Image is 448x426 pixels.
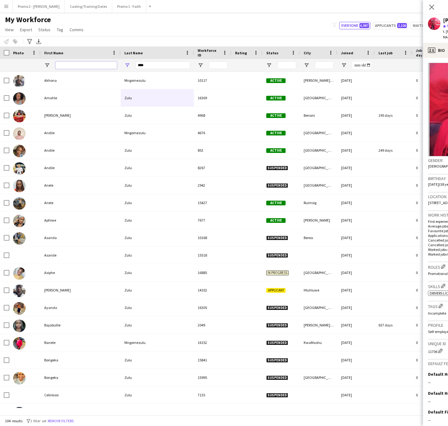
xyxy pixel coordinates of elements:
div: 16369 [194,89,231,106]
div: 4968 [194,107,231,124]
button: Remove filters [46,418,75,424]
div: Zulu [121,299,194,316]
img: Asiphe Zulu [13,267,26,280]
button: Casting/Training Dates [65,0,112,12]
span: Active [266,148,286,153]
div: Mngomezulu [121,334,194,351]
div: Zulu [121,107,194,124]
div: Akhona [41,72,121,89]
div: Hluhluwe [300,282,337,299]
div: Zulu [121,159,194,176]
div: [PERSON_NAME] Bay [300,72,337,89]
div: [DATE] [337,107,375,124]
div: 8267 [194,159,231,176]
span: Suspended [266,183,288,188]
span: Suspended [266,375,288,380]
div: Ditebogo [41,404,121,421]
span: Photo [13,51,24,55]
div: 195 days [375,107,412,124]
img: Anele Zulu [13,197,26,210]
app-action-btn: Advanced filters [26,38,33,45]
span: Comms [70,27,84,32]
div: [DATE] [337,282,375,299]
div: [DATE] [337,264,375,281]
div: [GEOGRAPHIC_DATA] [300,124,337,141]
img: Ditebogo Zulu [13,407,26,419]
span: Active [266,218,286,223]
div: 4676 [194,124,231,141]
div: Amahle [41,89,121,106]
span: Suspended [266,323,288,328]
div: [GEOGRAPHIC_DATA] [300,404,337,421]
div: Berea [300,229,337,246]
div: Zulu [121,89,194,106]
span: Suspended [266,166,288,170]
div: [PERSON_NAME] [300,212,337,229]
img: Akhona Mngomezulu [13,75,26,87]
div: Banele [41,334,121,351]
div: [DATE] [337,124,375,141]
img: Andile Zulu [13,145,26,157]
input: First Name Filter Input [55,61,117,69]
div: 7135 [194,386,231,404]
app-action-btn: Export XLSX [35,38,42,45]
button: Applicants2,106 [373,22,408,29]
span: Workforce ID [198,48,220,57]
span: Suspended [266,358,288,363]
button: Open Filter Menu [198,62,203,68]
span: City [304,51,311,55]
img: Anele Zulu [13,180,26,192]
div: Zulu [121,316,194,334]
div: Zulu [121,404,194,421]
div: 7677 [194,212,231,229]
div: [DATE] [337,229,375,246]
span: Suspended [266,306,288,310]
div: [GEOGRAPHIC_DATA] [300,177,337,194]
img: Andile Mngomezulu [13,127,26,140]
div: 249 days [375,142,412,159]
div: [DATE] [337,404,375,421]
span: 6,987 [359,23,369,28]
div: [DATE] [337,159,375,176]
div: Zulu [121,194,194,211]
img: Asanda Zulu [13,232,26,245]
div: Zulu [121,229,194,246]
span: Active [266,113,286,118]
button: Open Filter Menu [304,62,309,68]
div: Zulu [121,142,194,159]
div: Celinkosi [41,386,121,404]
div: KwaMashu [300,334,337,351]
button: Promo 1 - Faith [112,0,146,12]
img: Amahle Zulu [13,92,26,105]
input: Workforce ID Filter Input [209,61,228,69]
div: Benoni [300,107,337,124]
div: Andile [41,124,121,141]
div: [DATE] [337,177,375,194]
div: 14102 [194,282,231,299]
input: Joined Filter Input [352,61,371,69]
div: 16885 [194,264,231,281]
a: Status [36,26,53,34]
img: Banele Mngomezulu [13,337,26,350]
span: In progress [266,271,289,275]
div: [DATE] [337,369,375,386]
span: Active [266,96,286,100]
span: Last job [378,51,393,55]
div: 637 days [375,316,412,334]
span: Suspended [266,236,288,240]
div: Anele [41,177,121,194]
a: View [2,26,16,34]
span: View [5,27,14,32]
div: [GEOGRAPHIC_DATA] [300,369,337,386]
div: [PERSON_NAME] Bay [300,316,337,334]
span: Joined [341,51,353,55]
span: Applicant [266,288,286,293]
img: Bajabulile Zulu [13,320,26,332]
div: Andile [41,159,121,176]
span: Status [266,51,278,55]
div: [PERSON_NAME] [41,282,121,299]
button: Everyone6,987 [339,22,370,29]
div: [DATE] [337,386,375,404]
span: 1 filter set [30,419,46,423]
span: First Name [44,51,63,55]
